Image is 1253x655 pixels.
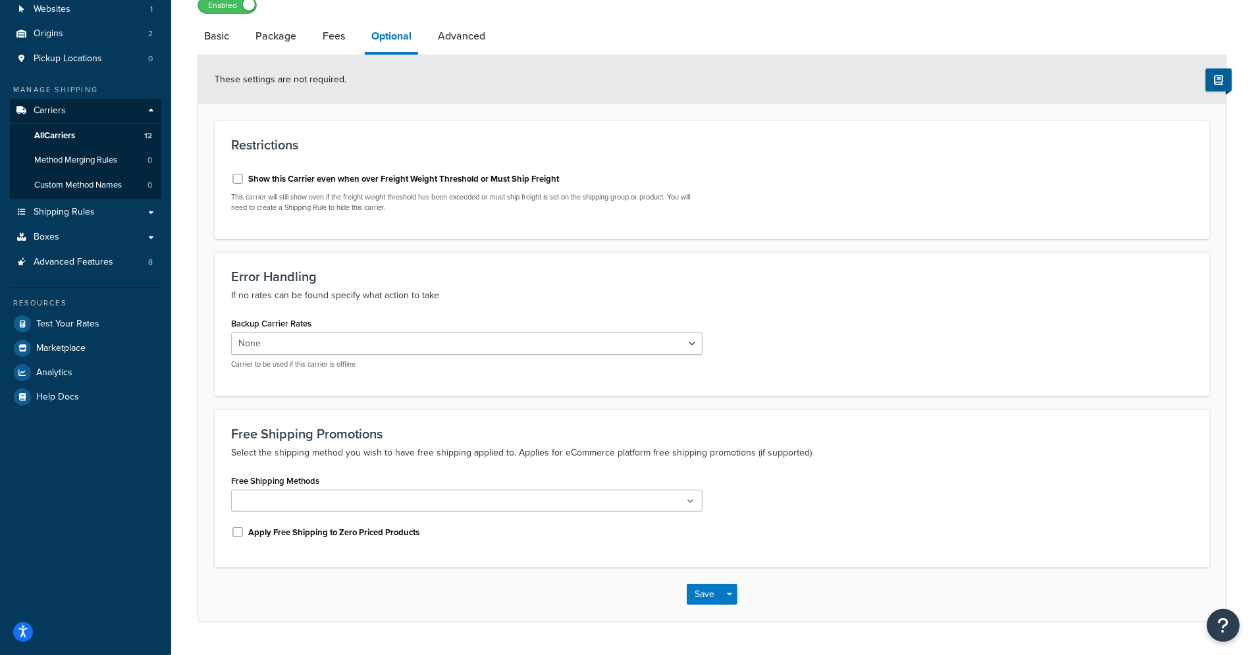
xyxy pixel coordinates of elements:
[10,22,161,46] a: Origins2
[248,527,419,538] label: Apply Free Shipping to Zero Priced Products
[34,28,63,39] span: Origins
[10,22,161,46] li: Origins
[34,155,117,166] span: Method Merging Rules
[34,105,66,117] span: Carriers
[36,367,72,379] span: Analytics
[10,173,161,197] a: Custom Method Names0
[687,584,722,605] button: Save
[10,250,161,275] li: Advanced Features
[36,392,79,403] span: Help Docs
[231,288,1193,303] p: If no rates can be found specify what action to take
[231,319,311,328] label: Backup Carrier Rates
[231,138,1193,152] h3: Restrictions
[1206,68,1232,92] button: Show Help Docs
[10,312,161,336] a: Test Your Rates
[10,225,161,249] a: Boxes
[10,148,161,172] li: Method Merging Rules
[144,130,152,142] span: 12
[10,385,161,409] a: Help Docs
[10,47,161,71] a: Pickup Locations0
[36,319,99,330] span: Test Your Rates
[231,359,703,369] p: Carrier to be used if this carrier is offline
[34,207,95,218] span: Shipping Rules
[10,361,161,384] a: Analytics
[231,192,703,213] p: This carrier will still show even if the freight weight threshold has been exceeded or must ship ...
[10,336,161,360] a: Marketplace
[316,20,352,52] a: Fees
[150,4,153,15] span: 1
[215,72,346,86] span: These settings are not required.
[148,257,153,268] span: 8
[10,84,161,95] div: Manage Shipping
[249,20,303,52] a: Package
[34,180,122,191] span: Custom Method Names
[34,130,75,142] span: All Carriers
[34,257,113,268] span: Advanced Features
[10,298,161,309] div: Resources
[147,155,152,166] span: 0
[10,47,161,71] li: Pickup Locations
[10,173,161,197] li: Custom Method Names
[10,99,161,123] a: Carriers
[148,28,153,39] span: 2
[10,148,161,172] a: Method Merging Rules0
[365,20,418,55] a: Optional
[147,180,152,191] span: 0
[231,445,1193,461] p: Select the shipping method you wish to have free shipping applied to. Applies for eCommerce platf...
[34,53,102,65] span: Pickup Locations
[10,250,161,275] a: Advanced Features8
[231,476,319,486] label: Free Shipping Methods
[34,232,59,243] span: Boxes
[10,124,161,148] a: AllCarriers12
[10,99,161,199] li: Carriers
[34,4,70,15] span: Websites
[198,20,236,52] a: Basic
[10,200,161,224] a: Shipping Rules
[1207,609,1240,642] button: Open Resource Center
[148,53,153,65] span: 0
[36,343,86,354] span: Marketplace
[231,269,1193,284] h3: Error Handling
[231,427,1193,441] h3: Free Shipping Promotions
[248,173,559,185] label: Show this Carrier even when over Freight Weight Threshold or Must Ship Freight
[431,20,492,52] a: Advanced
